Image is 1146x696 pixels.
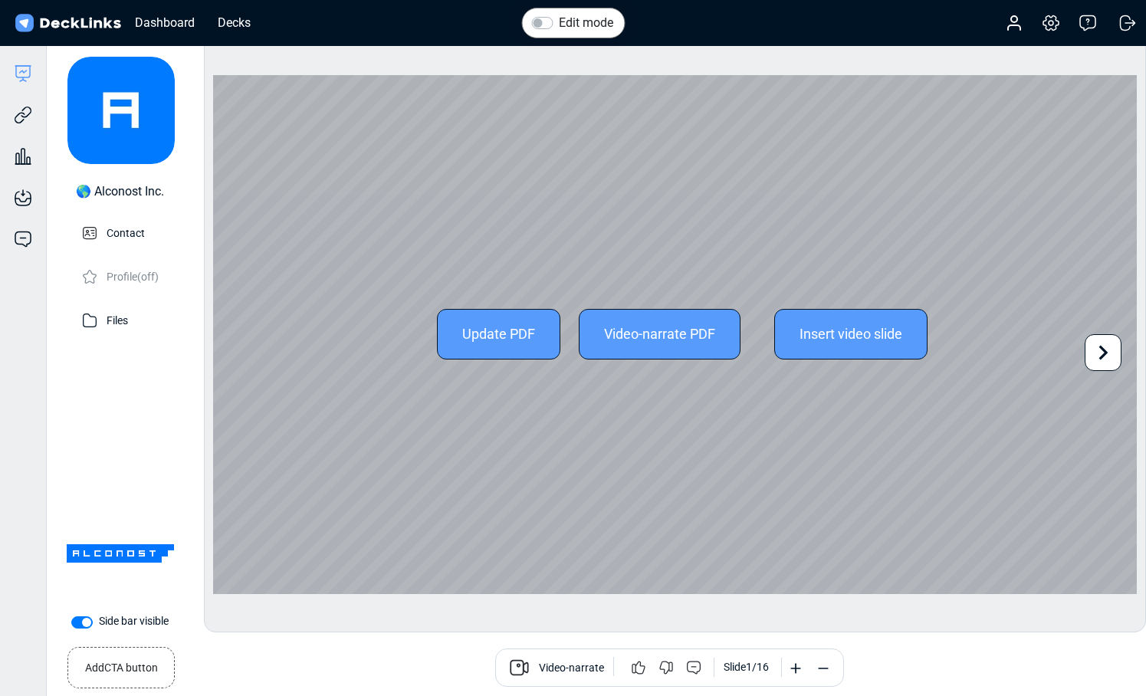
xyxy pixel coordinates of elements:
div: Slide 1 / 16 [724,659,769,675]
div: Video-narrate PDF [579,309,740,359]
p: Contact [107,222,145,241]
img: DeckLinks [12,12,123,34]
img: Company Banner [67,500,174,607]
p: Profile (off) [107,266,159,285]
p: Files [107,310,128,329]
div: Dashboard [127,13,202,32]
div: Update PDF [437,309,560,359]
img: avatar [67,57,175,164]
div: 🌎 Alconost Inc. [76,182,164,201]
div: Decks [210,13,258,32]
label: Side bar visible [99,613,169,629]
span: Video-narrate [539,660,604,678]
label: Edit mode [559,14,613,32]
div: Insert video slide [774,309,928,359]
small: Add CTA button [85,654,158,676]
